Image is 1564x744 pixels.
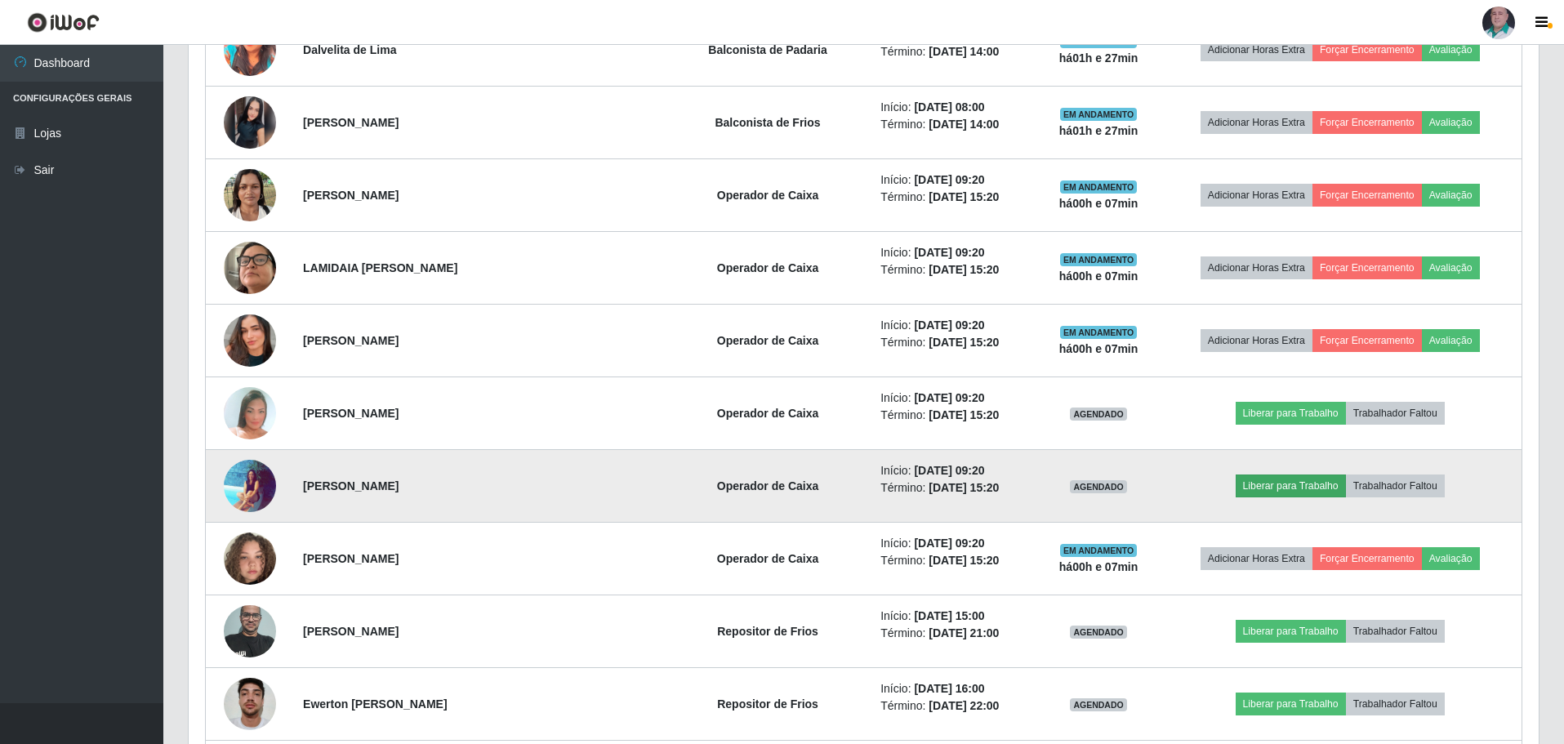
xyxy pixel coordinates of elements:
img: 1751065972861.jpeg [224,512,276,605]
li: Término: [880,116,1029,133]
span: AGENDADO [1070,698,1127,711]
time: [DATE] 14:00 [929,118,999,131]
li: Início: [880,462,1029,479]
span: EM ANDAMENTO [1060,544,1138,557]
img: 1737380446877.jpeg [224,17,276,82]
strong: Operador de Caixa [717,334,819,347]
li: Início: [880,317,1029,334]
button: Avaliação [1422,256,1480,279]
li: Término: [880,625,1029,642]
img: 1655148070426.jpeg [224,596,276,666]
img: 1749949731106.jpeg [224,96,276,149]
button: Forçar Encerramento [1312,329,1422,352]
button: Liberar para Trabalho [1236,693,1346,715]
button: Trabalhador Faltou [1346,474,1445,497]
strong: [PERSON_NAME] [303,479,399,492]
strong: Repositor de Frios [717,625,818,638]
strong: há 00 h e 07 min [1059,342,1138,355]
img: 1748991397943.jpeg [224,459,276,512]
strong: há 00 h e 07 min [1059,270,1138,283]
time: [DATE] 09:20 [914,537,984,550]
li: Início: [880,608,1029,625]
time: [DATE] 09:20 [914,246,984,259]
time: [DATE] 15:20 [929,190,999,203]
time: [DATE] 09:20 [914,464,984,477]
strong: [PERSON_NAME] [303,625,399,638]
button: Trabalhador Faltou [1346,693,1445,715]
time: [DATE] 16:00 [914,682,984,695]
strong: LAMIDAIA [PERSON_NAME] [303,261,457,274]
strong: [PERSON_NAME] [303,116,399,129]
img: 1738025052113.jpeg [224,221,276,314]
li: Término: [880,334,1029,351]
li: Término: [880,189,1029,206]
button: Avaliação [1422,38,1480,61]
button: Adicionar Horas Extra [1201,256,1312,279]
button: Adicionar Horas Extra [1201,184,1312,207]
li: Início: [880,535,1029,552]
strong: Balconista de Frios [715,116,820,129]
li: Início: [880,172,1029,189]
img: 1720809249319.jpeg [224,160,276,229]
img: CoreUI Logo [27,12,100,33]
button: Trabalhador Faltou [1346,620,1445,643]
strong: Repositor de Frios [717,697,818,711]
strong: Operador de Caixa [717,189,819,202]
button: Forçar Encerramento [1312,184,1422,207]
button: Adicionar Horas Extra [1201,547,1312,570]
li: Término: [880,479,1029,497]
span: AGENDADO [1070,626,1127,639]
strong: Balconista de Padaria [708,43,827,56]
time: [DATE] 15:20 [929,263,999,276]
strong: [PERSON_NAME] [303,407,399,420]
strong: [PERSON_NAME] [303,552,399,565]
time: [DATE] 09:20 [914,173,984,186]
time: [DATE] 15:20 [929,481,999,494]
strong: Dalvelita de Lima [303,43,396,56]
img: 1750801890236.jpeg [224,294,276,387]
strong: Operador de Caixa [717,407,819,420]
button: Avaliação [1422,547,1480,570]
li: Início: [880,680,1029,697]
li: Término: [880,697,1029,715]
time: [DATE] 21:00 [929,626,999,639]
li: Término: [880,43,1029,60]
li: Início: [880,244,1029,261]
time: [DATE] 15:00 [914,609,984,622]
button: Avaliação [1422,184,1480,207]
button: Forçar Encerramento [1312,111,1422,134]
time: [DATE] 14:00 [929,45,999,58]
button: Liberar para Trabalho [1236,402,1346,425]
button: Forçar Encerramento [1312,547,1422,570]
button: Adicionar Horas Extra [1201,329,1312,352]
strong: há 00 h e 07 min [1059,197,1138,210]
time: [DATE] 09:20 [914,319,984,332]
strong: Operador de Caixa [717,479,819,492]
button: Avaliação [1422,111,1480,134]
img: 1737214491896.jpeg [224,375,276,451]
button: Adicionar Horas Extra [1201,38,1312,61]
button: Forçar Encerramento [1312,256,1422,279]
strong: Operador de Caixa [717,261,819,274]
button: Avaliação [1422,329,1480,352]
time: [DATE] 09:20 [914,391,984,404]
strong: há 01 h e 27 min [1059,124,1138,137]
button: Adicionar Horas Extra [1201,111,1312,134]
strong: [PERSON_NAME] [303,189,399,202]
span: EM ANDAMENTO [1060,253,1138,266]
li: Início: [880,390,1029,407]
span: EM ANDAMENTO [1060,326,1138,339]
button: Liberar para Trabalho [1236,474,1346,497]
img: 1741968469890.jpeg [224,669,276,738]
time: [DATE] 08:00 [914,100,984,114]
span: AGENDADO [1070,408,1127,421]
li: Término: [880,407,1029,424]
li: Término: [880,261,1029,278]
span: EM ANDAMENTO [1060,108,1138,121]
strong: Ewerton [PERSON_NAME] [303,697,448,711]
span: AGENDADO [1070,480,1127,493]
button: Forçar Encerramento [1312,38,1422,61]
time: [DATE] 22:00 [929,699,999,712]
time: [DATE] 15:20 [929,554,999,567]
strong: há 00 h e 07 min [1059,560,1138,573]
